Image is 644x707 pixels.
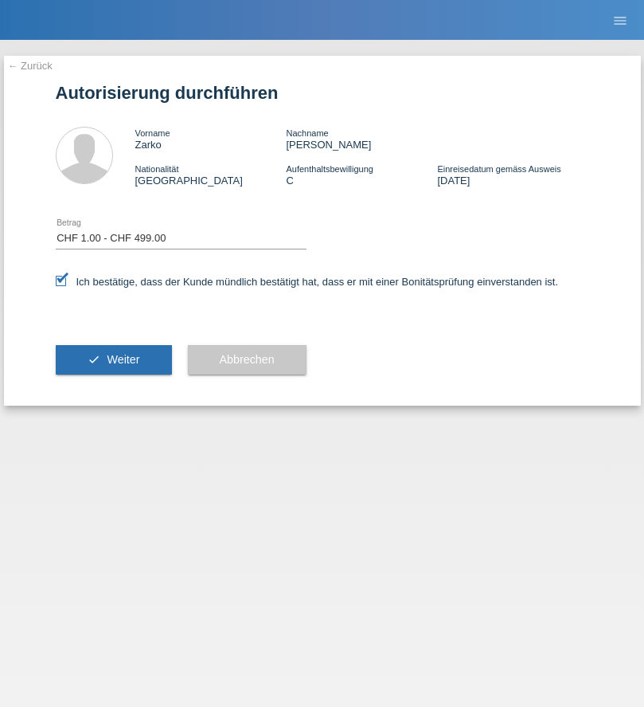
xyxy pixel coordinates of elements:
[188,345,306,375] button: Abbrechen
[135,127,287,151] div: Zarko
[286,164,373,174] span: Aufenthaltsbewilligung
[286,128,328,138] span: Nachname
[604,15,636,25] a: menu
[88,353,100,366] i: check
[612,13,628,29] i: menu
[135,164,179,174] span: Nationalität
[220,353,275,366] span: Abbrechen
[107,353,139,366] span: Weiter
[56,345,172,375] button: check Weiter
[437,164,560,174] span: Einreisedatum gemäss Ausweis
[56,83,589,103] h1: Autorisierung durchführen
[437,163,588,187] div: [DATE]
[135,163,287,187] div: [GEOGRAPHIC_DATA]
[135,128,170,138] span: Vorname
[8,60,53,72] a: ← Zurück
[56,276,559,288] label: Ich bestätige, dass der Kunde mündlich bestätigt hat, dass er mit einer Bonitätsprüfung einversta...
[286,163,437,187] div: C
[286,127,437,151] div: [PERSON_NAME]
